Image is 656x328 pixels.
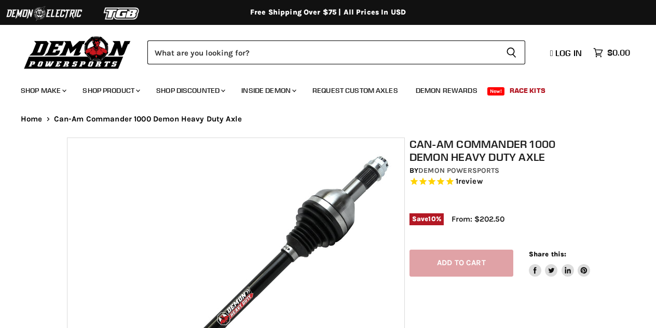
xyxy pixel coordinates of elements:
[409,213,444,225] span: Save %
[555,48,582,58] span: Log in
[607,48,630,58] span: $0.00
[409,165,594,176] div: by
[148,80,231,101] a: Shop Discounted
[456,177,483,186] span: 1 reviews
[54,115,242,124] span: Can-Am Commander 1000 Demon Heavy Duty Axle
[83,4,161,23] img: TGB Logo 2
[5,4,83,23] img: Demon Electric Logo 2
[234,80,303,101] a: Inside Demon
[502,80,553,101] a: Race Kits
[13,76,627,101] ul: Main menu
[13,80,73,101] a: Shop Make
[498,40,525,64] button: Search
[305,80,406,101] a: Request Custom Axles
[75,80,146,101] a: Shop Product
[545,48,588,58] a: Log in
[409,176,594,187] span: Rated 5.0 out of 5 stars 1 reviews
[428,215,435,223] span: 10
[409,138,594,163] h1: Can-Am Commander 1000 Demon Heavy Duty Axle
[408,80,485,101] a: Demon Rewards
[147,40,498,64] input: Search
[529,250,591,277] aside: Share this:
[458,177,483,186] span: review
[21,34,134,71] img: Demon Powersports
[487,87,505,95] span: New!
[452,214,504,224] span: From: $202.50
[147,40,525,64] form: Product
[21,115,43,124] a: Home
[418,166,499,175] a: Demon Powersports
[529,250,566,258] span: Share this:
[588,45,635,60] a: $0.00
